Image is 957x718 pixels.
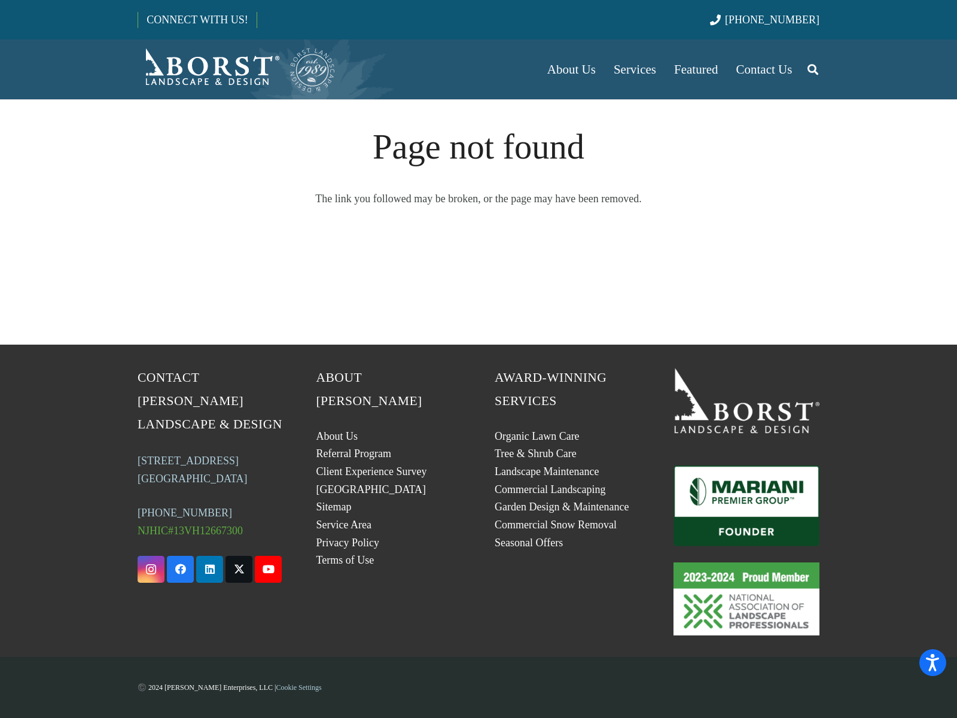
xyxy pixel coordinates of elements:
a: Client Experience Survey [316,466,427,477]
a: Referral Program [316,448,391,460]
p: The link you followed may be broken, or the page may have been removed. [138,190,819,208]
a: Mariani_Badge_Full_Founder [673,466,820,546]
span: About [PERSON_NAME] [316,370,422,408]
a: 23-24_Proud_Member_logo [673,562,820,635]
a: [GEOGRAPHIC_DATA] [316,483,426,495]
h1: Page not found [138,121,819,174]
a: [PHONE_NUMBER] [138,507,232,519]
a: Garden Design & Maintenance [495,501,629,513]
a: Contact Us [727,39,801,99]
span: Award-Winning Services [495,370,606,408]
a: [STREET_ADDRESS][GEOGRAPHIC_DATA] [138,455,248,485]
span: Featured [674,62,718,77]
a: Seasonal Offers [495,537,563,549]
a: Search [801,54,825,84]
a: Commercial Snow Removal [495,519,617,531]
a: X [225,556,252,583]
a: Facebook [167,556,194,583]
a: Cookie Settings [276,683,321,692]
a: About Us [538,39,605,99]
span: Contact Us [736,62,793,77]
p: ©️️️ 2024 [PERSON_NAME] Enterprises, LLC | [138,679,819,696]
span: Services [614,62,656,77]
a: 19BorstLandscape_Logo_W [673,366,820,433]
a: Sitemap [316,501,352,513]
a: Service Area [316,519,371,531]
a: Services [605,39,665,99]
a: Organic Lawn Care [495,430,580,442]
a: About Us [316,430,358,442]
a: Borst-Logo [138,45,336,93]
a: Instagram [138,556,164,583]
a: CONNECT WITH US! [138,5,256,34]
a: Landscape Maintenance [495,466,599,477]
a: Tree & Shrub Care [495,448,577,460]
span: About Us [547,62,596,77]
span: NJHIC#13VH12667300 [138,525,243,537]
a: YouTube [255,556,282,583]
a: Commercial Landscaping [495,483,605,495]
a: [PHONE_NUMBER] [710,14,819,26]
a: Featured [665,39,727,99]
a: Terms of Use [316,554,374,566]
span: Contact [PERSON_NAME] Landscape & Design [138,370,282,431]
a: LinkedIn [196,556,223,583]
a: Privacy Policy [316,537,380,549]
span: [PHONE_NUMBER] [725,14,819,26]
